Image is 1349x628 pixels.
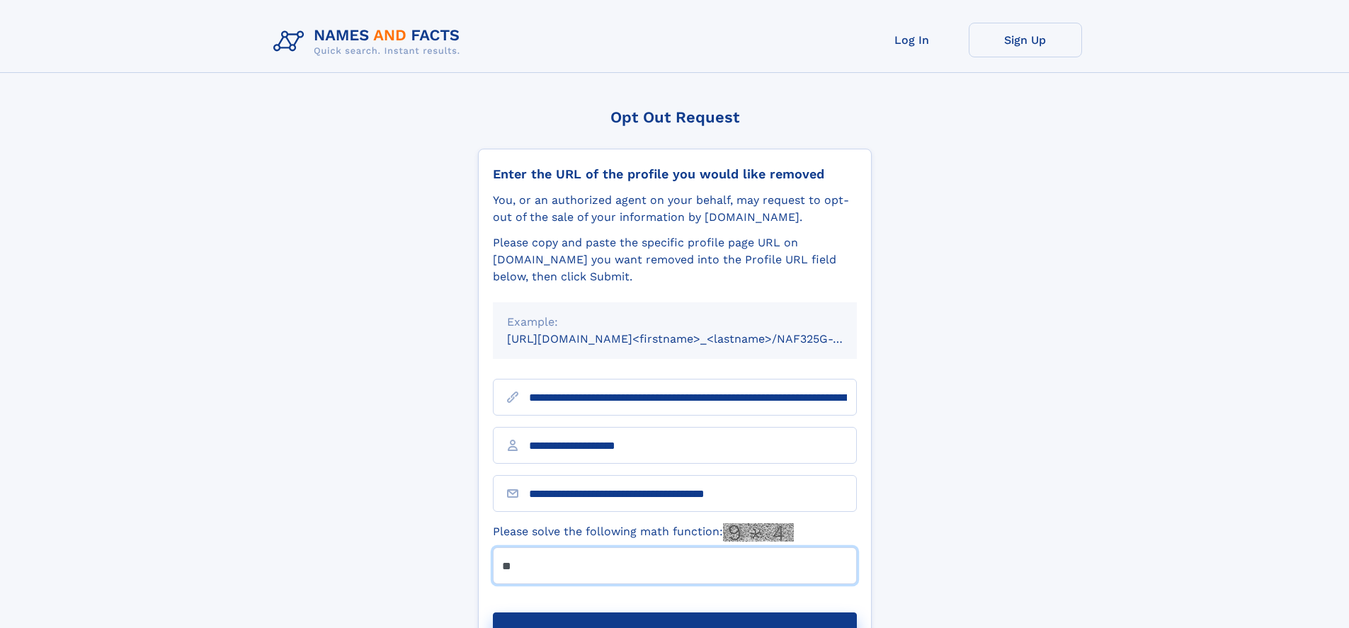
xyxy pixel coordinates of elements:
[268,23,472,61] img: Logo Names and Facts
[478,108,872,126] div: Opt Out Request
[493,166,857,182] div: Enter the URL of the profile you would like removed
[493,192,857,226] div: You, or an authorized agent on your behalf, may request to opt-out of the sale of your informatio...
[493,523,794,542] label: Please solve the following math function:
[969,23,1082,57] a: Sign Up
[507,314,843,331] div: Example:
[855,23,969,57] a: Log In
[493,234,857,285] div: Please copy and paste the specific profile page URL on [DOMAIN_NAME] you want removed into the Pr...
[507,332,884,346] small: [URL][DOMAIN_NAME]<firstname>_<lastname>/NAF325G-xxxxxxxx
